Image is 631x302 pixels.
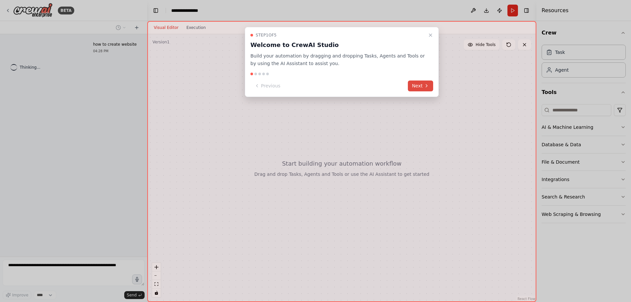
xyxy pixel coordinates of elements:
[250,81,284,91] button: Previous
[427,31,434,39] button: Close walkthrough
[256,33,277,38] span: Step 1 of 5
[151,6,160,15] button: Hide left sidebar
[408,81,433,91] button: Next
[250,52,425,67] p: Build your automation by dragging and dropping Tasks, Agents and Tools or by using the AI Assista...
[250,40,425,50] h3: Welcome to CrewAI Studio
